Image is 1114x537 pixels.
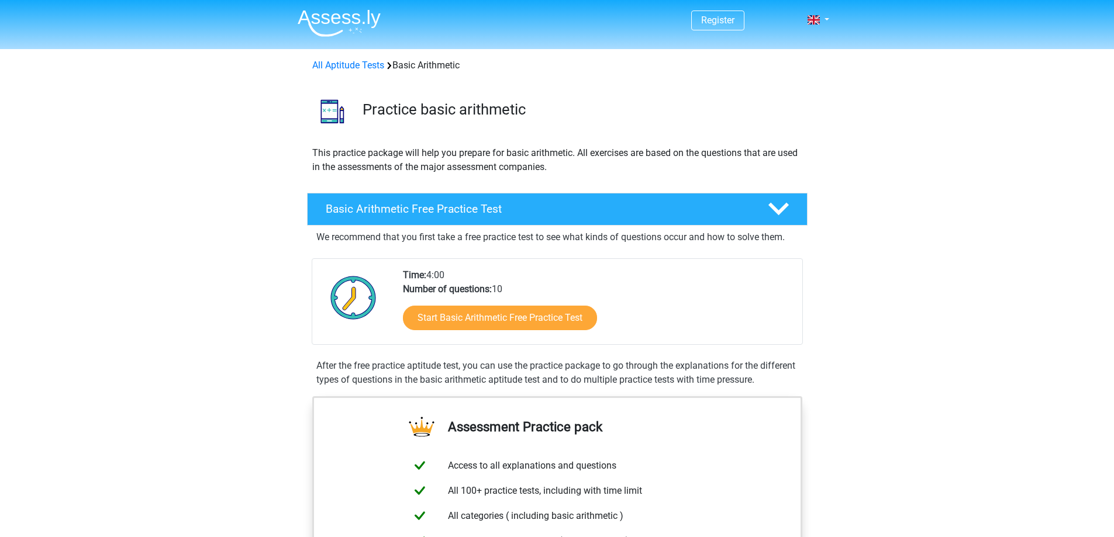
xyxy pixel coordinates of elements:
h4: Basic Arithmetic Free Practice Test [326,202,749,216]
a: Start Basic Arithmetic Free Practice Test [403,306,597,330]
img: basic arithmetic [308,86,357,136]
p: We recommend that you first take a free practice test to see what kinds of questions occur and ho... [316,230,798,244]
p: This practice package will help you prepare for basic arithmetic. All exercises are based on the ... [312,146,802,174]
div: Basic Arithmetic [308,58,807,72]
h3: Practice basic arithmetic [363,101,798,119]
img: Assessly [298,9,381,37]
b: Number of questions: [403,283,492,295]
a: Basic Arithmetic Free Practice Test [302,193,812,226]
div: After the free practice aptitude test, you can use the practice package to go through the explana... [312,359,803,387]
div: 4:00 10 [394,268,802,344]
b: Time: [403,269,426,280]
a: Register [701,15,734,26]
a: All Aptitude Tests [312,60,384,71]
img: Clock [324,268,383,327]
